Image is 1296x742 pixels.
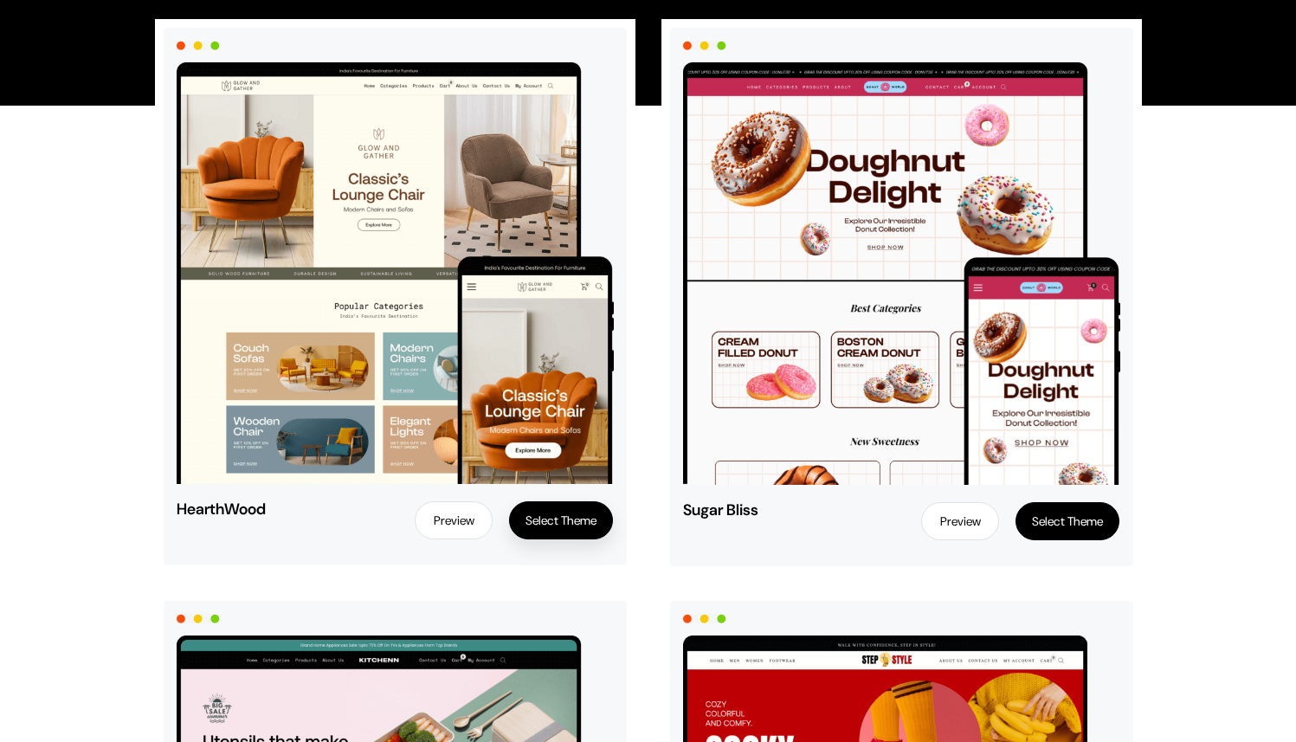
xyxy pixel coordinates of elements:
[683,502,811,518] span: Sugar Bliss
[1016,502,1119,540] button: Select Theme
[509,501,613,539] button: Select Theme
[415,501,493,539] a: Preview
[921,502,999,540] a: Preview
[177,62,614,484] img: hearthwood.png
[683,62,1120,485] img: sugar-bliss.png
[177,501,305,517] span: HearthWood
